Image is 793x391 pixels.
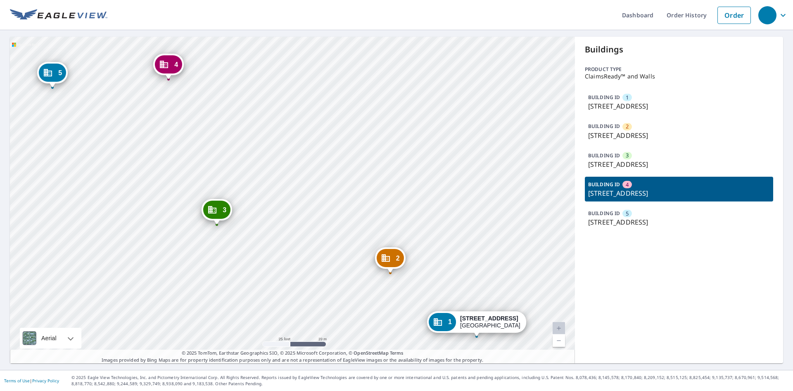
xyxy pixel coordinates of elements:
[182,350,404,357] span: © 2025 TomTom, Earthstar Geographics SIO, © 2025 Microsoft Corporation, ©
[390,350,404,356] a: Terms
[626,181,629,189] span: 4
[427,311,526,337] div: Dropped pin, building 1, Commercial property, 938 Obannonville Rd Loveland, OH 45140
[626,94,629,102] span: 1
[626,210,629,218] span: 5
[396,255,400,261] span: 2
[58,70,62,76] span: 5
[71,374,789,387] p: © 2025 Eagle View Technologies, Inc. and Pictometry International Corp. All Rights Reserved. Repo...
[4,378,59,383] p: |
[10,9,107,21] img: EV Logo
[153,54,184,79] div: Dropped pin, building 4, Commercial property, 928 Obannonville Rd Loveland, OH 45140
[585,73,773,80] p: ClaimsReady™ and Walls
[585,66,773,73] p: Product type
[202,199,232,225] div: Dropped pin, building 3, Commercial property, 932 Obannonville Rd Loveland, OH 45140
[588,130,770,140] p: [STREET_ADDRESS]
[460,315,520,329] div: [GEOGRAPHIC_DATA]
[32,378,59,384] a: Privacy Policy
[588,210,620,217] p: BUILDING ID
[585,43,773,56] p: Buildings
[717,7,751,24] a: Order
[20,328,81,348] div: Aerial
[588,101,770,111] p: [STREET_ADDRESS]
[174,62,178,68] span: 4
[375,247,406,273] div: Dropped pin, building 2, Commercial property, 936 Obannonville Rd Loveland, OH 45140
[588,152,620,159] p: BUILDING ID
[4,378,30,384] a: Terms of Use
[553,334,565,347] a: Current Level 20, Zoom Out
[626,152,629,159] span: 3
[588,94,620,101] p: BUILDING ID
[588,123,620,130] p: BUILDING ID
[448,319,452,325] span: 1
[588,159,770,169] p: [STREET_ADDRESS]
[37,62,68,88] div: Dropped pin, building 5, Commercial property, 928 Obannonville Rd Loveland, OH 45140
[39,328,59,348] div: Aerial
[553,322,565,334] a: Current Level 20, Zoom In Disabled
[223,207,226,213] span: 3
[626,123,629,130] span: 2
[460,315,518,322] strong: [STREET_ADDRESS]
[588,188,770,198] p: [STREET_ADDRESS]
[354,350,388,356] a: OpenStreetMap
[10,350,575,363] p: Images provided by Bing Maps are for property identification purposes only and are not a represen...
[588,181,620,188] p: BUILDING ID
[588,217,770,227] p: [STREET_ADDRESS]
